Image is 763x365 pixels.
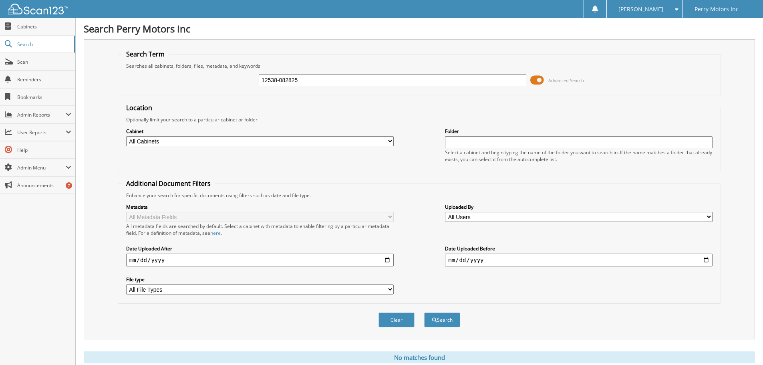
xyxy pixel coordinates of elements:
legend: Location [122,103,156,112]
span: Perry Motors Inc [695,7,739,12]
span: Announcements [17,182,71,189]
label: Folder [445,128,713,135]
span: Bookmarks [17,94,71,101]
input: start [126,254,394,266]
div: All metadata fields are searched by default. Select a cabinet with metadata to enable filtering b... [126,223,394,236]
h1: Search Perry Motors Inc [84,22,755,35]
span: Advanced Search [548,77,584,83]
span: Cabinets [17,23,71,30]
legend: Search Term [122,50,169,58]
label: Uploaded By [445,204,713,210]
legend: Additional Document Filters [122,179,215,188]
span: [PERSON_NAME] [618,7,663,12]
div: Optionally limit your search to a particular cabinet or folder [122,116,717,123]
a: here [210,230,221,236]
button: Search [424,313,460,327]
span: Scan [17,58,71,65]
div: Enhance your search for specific documents using filters such as date and file type. [122,192,717,199]
label: Cabinet [126,128,394,135]
button: Clear [378,313,415,327]
span: Help [17,147,71,153]
div: No matches found [84,351,755,363]
label: Date Uploaded After [126,245,394,252]
span: Search [17,41,70,48]
label: File type [126,276,394,283]
label: Date Uploaded Before [445,245,713,252]
img: scan123-logo-white.svg [8,4,68,14]
span: Admin Reports [17,111,66,118]
input: end [445,254,713,266]
div: Select a cabinet and begin typing the name of the folder you want to search in. If the name match... [445,149,713,163]
span: Admin Menu [17,164,66,171]
span: Reminders [17,76,71,83]
span: User Reports [17,129,66,136]
div: Searches all cabinets, folders, files, metadata, and keywords [122,63,717,69]
div: 7 [66,182,72,189]
label: Metadata [126,204,394,210]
